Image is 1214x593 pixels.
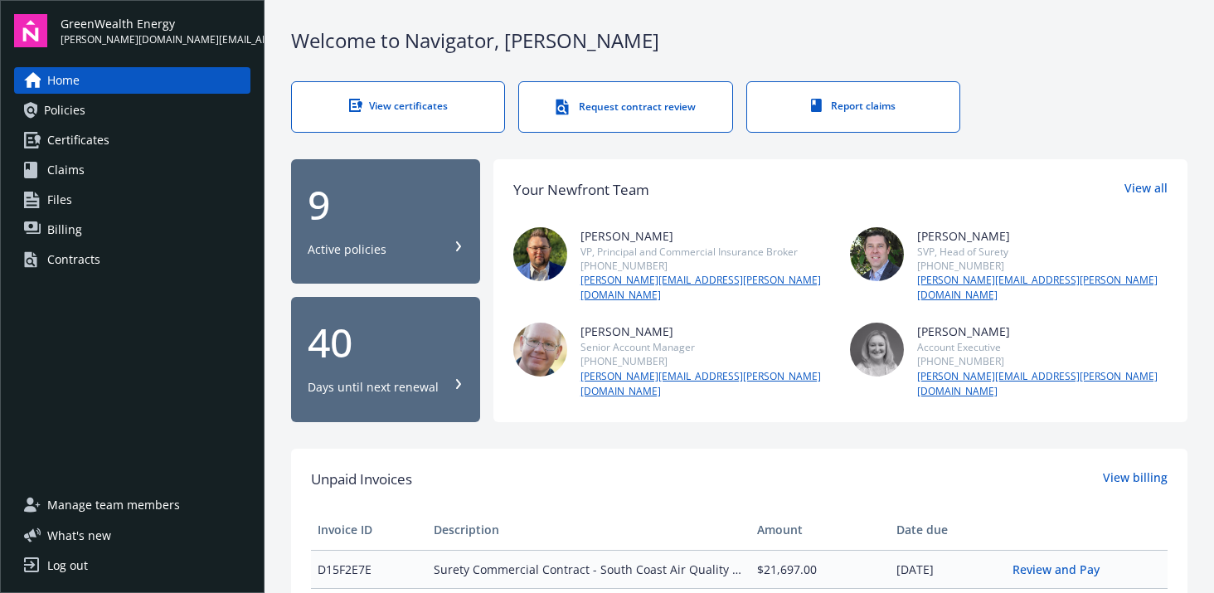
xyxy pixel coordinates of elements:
[47,187,72,213] span: Files
[580,259,831,273] div: [PHONE_NUMBER]
[47,552,88,579] div: Log out
[1124,179,1168,201] a: View all
[580,273,831,303] a: [PERSON_NAME][EMAIL_ADDRESS][PERSON_NAME][DOMAIN_NAME]
[580,354,831,368] div: [PHONE_NUMBER]
[580,227,831,245] div: [PERSON_NAME]
[14,127,250,153] a: Certificates
[513,227,567,281] img: photo
[746,81,960,133] a: Report claims
[14,187,250,213] a: Files
[917,340,1168,354] div: Account Executive
[434,561,745,578] span: Surety Commercial Contract - South Coast Air Quality Mngmt - 070221785
[291,27,1187,55] div: Welcome to Navigator , [PERSON_NAME]
[552,99,698,115] div: Request contract review
[14,14,47,47] img: navigator-logo.svg
[47,127,109,153] span: Certificates
[61,32,250,47] span: [PERSON_NAME][DOMAIN_NAME][EMAIL_ADDRESS][PERSON_NAME][DOMAIN_NAME]
[513,179,649,201] div: Your Newfront Team
[14,97,250,124] a: Policies
[890,550,1006,588] td: [DATE]
[291,297,480,422] button: 40Days until next renewal
[47,492,180,518] span: Manage team members
[308,185,464,225] div: 9
[325,99,471,113] div: View certificates
[61,14,250,47] button: GreenWealth Energy[PERSON_NAME][DOMAIN_NAME][EMAIL_ADDRESS][PERSON_NAME][DOMAIN_NAME]
[850,323,904,377] img: photo
[917,245,1168,259] div: SVP, Head of Surety
[850,227,904,281] img: photo
[14,157,250,183] a: Claims
[917,323,1168,340] div: [PERSON_NAME]
[47,246,100,273] div: Contracts
[1012,561,1113,577] a: Review and Pay
[311,469,412,490] span: Unpaid Invoices
[311,550,427,588] td: D15F2E7E
[580,245,831,259] div: VP, Principal and Commercial Insurance Broker
[14,492,250,518] a: Manage team members
[518,81,732,133] a: Request contract review
[780,99,926,113] div: Report claims
[47,67,80,94] span: Home
[917,273,1168,303] a: [PERSON_NAME][EMAIL_ADDRESS][PERSON_NAME][DOMAIN_NAME]
[47,527,111,544] span: What ' s new
[917,259,1168,273] div: [PHONE_NUMBER]
[580,323,831,340] div: [PERSON_NAME]
[580,340,831,354] div: Senior Account Manager
[890,510,1006,550] th: Date due
[308,379,439,396] div: Days until next renewal
[14,527,138,544] button: What's new
[427,510,751,550] th: Description
[291,81,505,133] a: View certificates
[291,159,480,284] button: 9Active policies
[61,15,250,32] span: GreenWealth Energy
[308,323,464,362] div: 40
[1103,469,1168,490] a: View billing
[47,216,82,243] span: Billing
[14,216,250,243] a: Billing
[917,227,1168,245] div: [PERSON_NAME]
[308,241,386,258] div: Active policies
[580,369,831,399] a: [PERSON_NAME][EMAIL_ADDRESS][PERSON_NAME][DOMAIN_NAME]
[513,323,567,377] img: photo
[14,67,250,94] a: Home
[47,157,85,183] span: Claims
[750,550,890,588] td: $21,697.00
[44,97,85,124] span: Policies
[14,246,250,273] a: Contracts
[750,510,890,550] th: Amount
[917,354,1168,368] div: [PHONE_NUMBER]
[311,510,427,550] th: Invoice ID
[917,369,1168,399] a: [PERSON_NAME][EMAIL_ADDRESS][PERSON_NAME][DOMAIN_NAME]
